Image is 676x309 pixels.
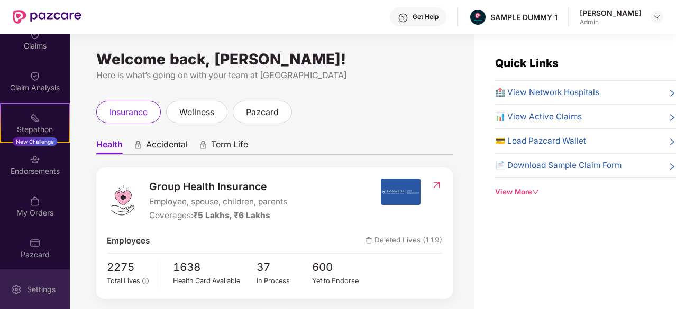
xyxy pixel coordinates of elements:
[495,110,582,123] span: 📊 View Active Claims
[30,29,40,40] img: svg+xml;base64,PHN2ZyBpZD0iQ2xhaW0iIHhtbG5zPSJodHRwOi8vd3d3LnczLm9yZy8yMDAwL3N2ZyIgd2lkdGg9IjIwIi...
[312,259,368,276] span: 600
[413,13,439,21] div: Get Help
[580,8,641,18] div: [PERSON_NAME]
[668,137,676,147] span: right
[30,154,40,165] img: svg+xml;base64,PHN2ZyBpZD0iRW5kb3JzZW1lbnRzIiB4bWxucz0iaHR0cDovL3d3dy53My5vcmcvMjAwMC9zdmciIHdpZH...
[495,159,622,172] span: 📄 Download Sample Claim Form
[149,179,287,194] span: Group Health Insurance
[30,113,40,123] img: svg+xml;base64,PHN2ZyB4bWxucz0iaHR0cDovL3d3dy53My5vcmcvMjAwMC9zdmciIHdpZHRoPSIyMSIgaGVpZ2h0PSIyMC...
[107,235,150,247] span: Employees
[211,139,248,154] span: Term Life
[532,189,539,195] span: down
[30,238,40,248] img: svg+xml;base64,PHN2ZyBpZD0iUGF6Y2FyZCIgeG1sbnM9Imh0dHA6Ly93d3cudzMub3JnLzIwMDAvc3ZnIiB3aWR0aD0iMj...
[107,259,149,276] span: 2275
[30,196,40,207] img: svg+xml;base64,PHN2ZyBpZD0iTXlfT3JkZXJzIiBkYXRhLW5hbWU9Ik15IE9yZGVycyIgeG1sbnM9Imh0dHA6Ly93d3cudz...
[24,284,59,295] div: Settings
[257,276,313,286] div: In Process
[149,195,287,208] span: Employee, spouse, children, parents
[96,69,453,82] div: Here is what’s going on with your team at [GEOGRAPHIC_DATA]
[668,88,676,99] span: right
[11,284,22,295] img: svg+xml;base64,PHN2ZyBpZD0iU2V0dGluZy0yMHgyMCIgeG1sbnM9Imh0dHA6Ly93d3cudzMub3JnLzIwMDAvc3ZnIiB3aW...
[13,10,81,24] img: New Pazcare Logo
[96,139,123,154] span: Health
[30,71,40,81] img: svg+xml;base64,PHN2ZyBpZD0iQ2xhaW0iIHhtbG5zPSJodHRwOi8vd3d3LnczLm9yZy8yMDAwL3N2ZyIgd2lkdGg9IjIwIi...
[179,106,214,119] span: wellness
[1,124,69,135] div: Stepathon
[398,13,408,23] img: svg+xml;base64,PHN2ZyBpZD0iSGVscC0zMngzMiIgeG1sbnM9Imh0dHA6Ly93d3cudzMub3JnLzIwMDAvc3ZnIiB3aWR0aD...
[495,135,586,147] span: 💳 Load Pazcard Wallet
[107,184,139,216] img: logo
[109,106,148,119] span: insurance
[366,235,442,247] span: Deleted Lives (119)
[470,10,486,25] img: Pazcare_Alternative_logo-01-01.png
[13,137,57,146] div: New Challenge
[173,259,257,276] span: 1638
[257,259,313,276] span: 37
[142,278,148,284] span: info-circle
[490,12,558,22] div: SAMPLE DUMMY 1
[495,57,559,70] span: Quick Links
[495,186,676,198] div: View More
[173,276,257,286] div: Health Card Available
[246,106,279,119] span: pazcard
[96,55,453,63] div: Welcome back, [PERSON_NAME]!
[312,276,368,286] div: Yet to Endorse
[133,140,143,149] div: animation
[149,209,287,222] div: Coverages:
[146,139,188,154] span: Accidental
[193,210,270,220] span: ₹5 Lakhs, ₹6 Lakhs
[668,161,676,172] span: right
[381,179,421,205] img: insurerIcon
[198,140,208,149] div: animation
[495,86,599,99] span: 🏥 View Network Hospitals
[366,237,372,244] img: deleteIcon
[431,180,442,190] img: RedirectIcon
[668,113,676,123] span: right
[107,277,140,285] span: Total Lives
[653,13,661,21] img: svg+xml;base64,PHN2ZyBpZD0iRHJvcGRvd24tMzJ4MzIiIHhtbG5zPSJodHRwOi8vd3d3LnczLm9yZy8yMDAwL3N2ZyIgd2...
[580,18,641,26] div: Admin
